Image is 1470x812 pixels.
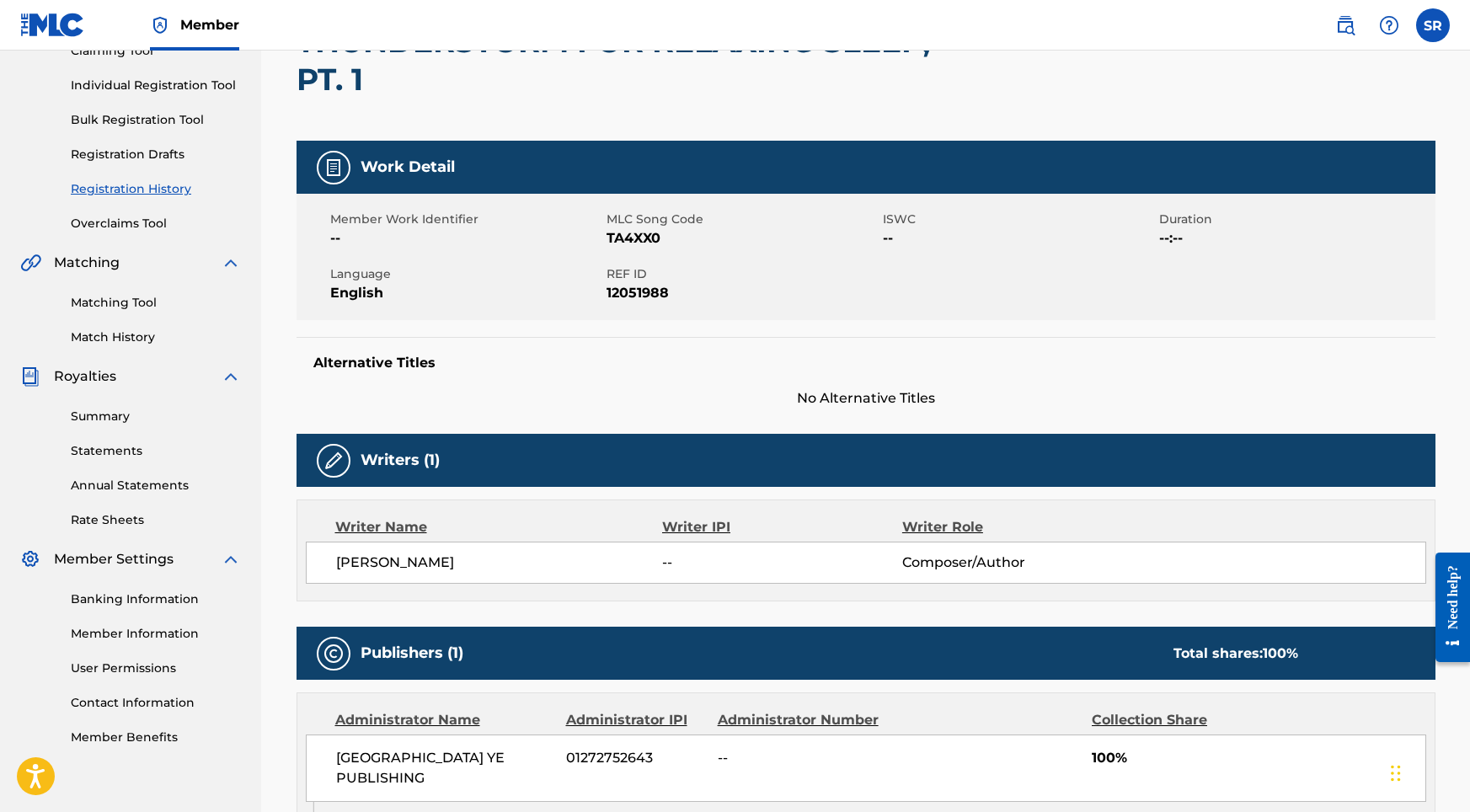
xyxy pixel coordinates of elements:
[71,694,241,712] a: Contact Information
[1092,748,1425,768] span: 100%
[662,517,902,537] div: Writer IPI
[20,549,40,569] img: Member Settings
[323,451,344,471] img: Writers
[335,710,553,730] div: Administrator Name
[71,590,241,608] a: Banking Information
[71,408,241,425] a: Summary
[607,265,879,283] span: REF ID
[330,228,602,248] span: --
[71,146,241,163] a: Registration Drafts
[221,549,241,569] img: expand
[1092,710,1255,730] div: Collection Share
[71,477,241,494] a: Annual Statements
[662,553,901,573] span: --
[1386,731,1470,812] iframe: Chat Widget
[71,180,241,198] a: Registration History
[54,366,116,387] span: Royalties
[313,355,1419,371] h5: Alternative Titles
[1263,645,1298,661] span: 100 %
[902,517,1120,537] div: Writer Role
[71,660,241,677] a: User Permissions
[71,625,241,643] a: Member Information
[54,253,120,273] span: Matching
[297,388,1435,409] span: No Alternative Titles
[1335,15,1355,35] img: search
[330,265,602,283] span: Language
[71,442,241,460] a: Statements
[883,228,1155,248] span: --
[20,13,85,37] img: MLC Logo
[150,15,170,35] img: Top Rightsholder
[330,283,602,303] span: English
[1379,15,1399,35] img: help
[883,211,1155,228] span: ISWC
[1416,8,1450,42] div: User Menu
[71,329,241,346] a: Match History
[361,158,455,177] h5: Work Detail
[1423,538,1470,677] iframe: Resource Center
[323,158,344,178] img: Work Detail
[323,644,344,664] img: Publishers
[180,15,239,35] span: Member
[71,729,241,746] a: Member Benefits
[20,253,41,273] img: Matching
[566,710,705,730] div: Administrator IPI
[20,366,40,387] img: Royalties
[71,294,241,312] a: Matching Tool
[221,253,241,273] img: expand
[71,215,241,232] a: Overclaims Tool
[1328,8,1362,42] a: Public Search
[335,517,663,537] div: Writer Name
[71,77,241,94] a: Individual Registration Tool
[361,451,440,470] h5: Writers (1)
[54,549,174,569] span: Member Settings
[361,644,463,663] h5: Publishers (1)
[297,23,980,99] h2: THUNDERSTORM FOR RELAXING SLEEP, PT. 1
[1372,8,1406,42] div: Help
[718,710,892,730] div: Administrator Number
[718,748,892,768] span: --
[607,211,879,228] span: MLC Song Code
[330,211,602,228] span: Member Work Identifier
[607,283,879,303] span: 12051988
[1391,748,1401,799] div: Drag
[71,111,241,129] a: Bulk Registration Tool
[1159,211,1431,228] span: Duration
[336,553,663,573] span: [PERSON_NAME]
[1159,228,1431,248] span: --:--
[336,748,554,788] span: [GEOGRAPHIC_DATA] YE PUBLISHING
[902,553,1120,573] span: Composer/Author
[221,366,241,387] img: expand
[1173,644,1298,664] div: Total shares:
[71,511,241,529] a: Rate Sheets
[71,42,241,60] a: Claiming Tool
[566,748,705,768] span: 01272752643
[607,228,879,248] span: TA4XX0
